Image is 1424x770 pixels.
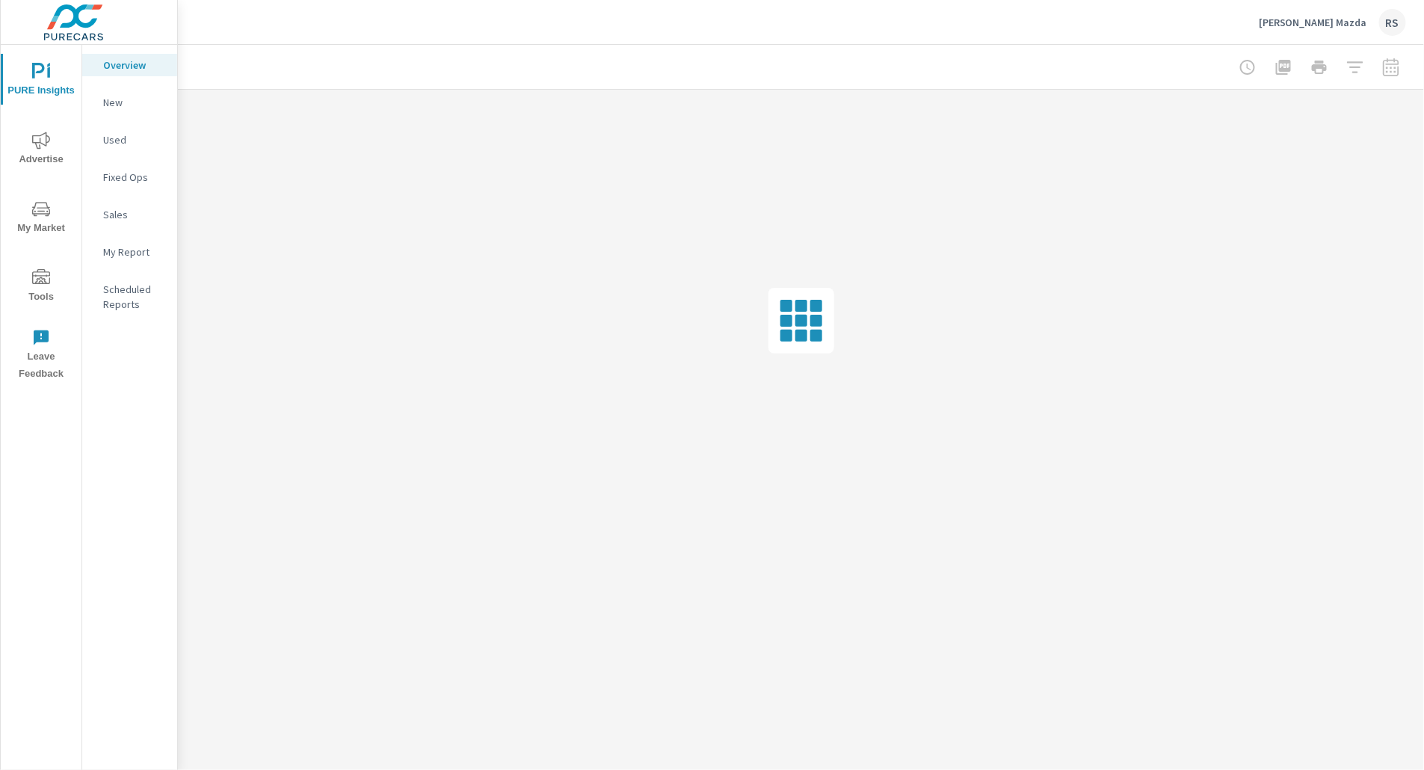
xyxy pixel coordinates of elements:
p: My Report [103,244,165,259]
p: Used [103,132,165,147]
div: Fixed Ops [82,166,177,188]
div: Scheduled Reports [82,278,177,315]
span: PURE Insights [5,63,77,99]
p: Fixed Ops [103,170,165,185]
div: RS [1379,9,1406,36]
div: Used [82,129,177,151]
div: Overview [82,54,177,76]
p: New [103,95,165,110]
span: My Market [5,200,77,237]
div: My Report [82,241,177,263]
div: New [82,91,177,114]
p: Sales [103,207,165,222]
div: nav menu [1,45,81,389]
span: Tools [5,269,77,306]
span: Leave Feedback [5,329,77,383]
p: Scheduled Reports [103,282,165,312]
span: Advertise [5,132,77,168]
p: Overview [103,58,165,73]
p: [PERSON_NAME] Mazda [1259,16,1367,29]
div: Sales [82,203,177,226]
